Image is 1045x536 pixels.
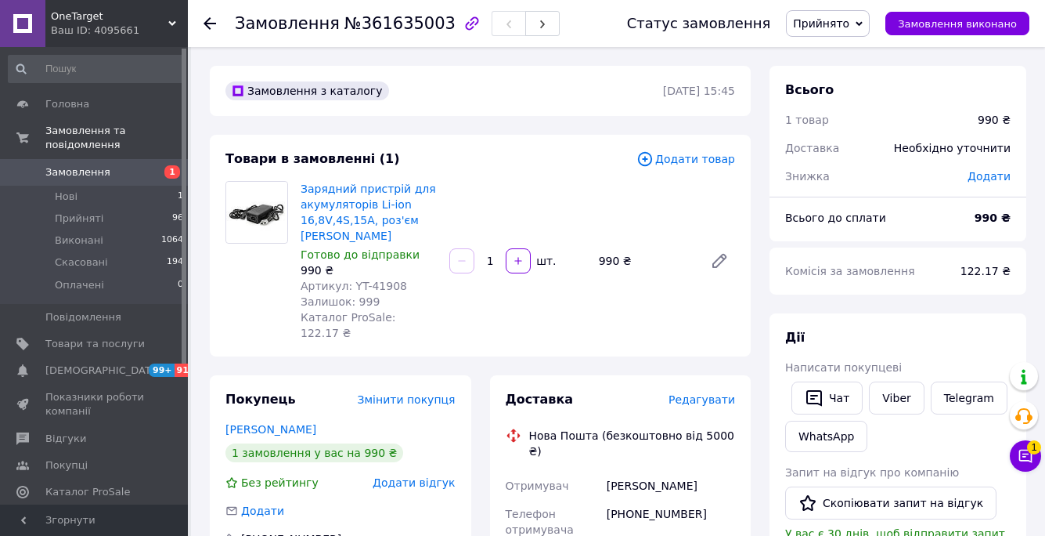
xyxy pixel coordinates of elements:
[51,24,188,38] div: Ваш ID: 4095661
[301,295,380,308] span: Залишок: 999
[241,476,319,489] span: Без рейтингу
[1027,440,1041,455] span: 1
[604,472,738,500] div: [PERSON_NAME]
[225,81,389,100] div: Замовлення з каталогу
[898,18,1017,30] span: Замовлення виконано
[45,337,145,351] span: Товари та послуги
[55,255,108,270] span: Скасовані
[785,114,829,126] span: 1 товар
[45,97,89,111] span: Головна
[45,458,88,473] span: Покупці
[358,393,456,406] span: Змінити покупця
[178,278,183,292] span: 0
[55,212,103,226] span: Прийняті
[785,487,996,520] button: Скопіювати запит на відгук
[785,361,902,374] span: Написати покупцеві
[785,265,915,277] span: Комісія за замовлення
[225,444,403,462] div: 1 замовлення у вас на 990 ₴
[225,423,316,436] a: [PERSON_NAME]
[55,234,103,248] span: Виконані
[931,382,1007,415] a: Telegram
[301,311,395,339] span: Каталог ProSale: 122.17 ₴
[225,151,400,166] span: Товари в замовленні (1)
[525,428,740,459] div: Нова Пошта (безкоштовно від 5000 ₴)
[668,393,735,406] span: Редагувати
[301,280,407,292] span: Артикул: YT-41908
[506,480,569,492] span: Отримувач
[978,112,1011,128] div: 990 ₴
[344,14,456,33] span: №361635003
[885,12,1029,35] button: Замовлення виконано
[704,245,735,277] a: Редагувати
[241,505,284,517] span: Додати
[178,190,183,204] span: 1
[45,310,121,324] span: Повідомлення
[975,212,1011,224] b: 990 ₴
[45,124,188,152] span: Замовлення та повідомлення
[785,466,959,479] span: Запит на відгук про компанію
[204,16,216,31] div: Повернутися назад
[8,55,185,83] input: Пошук
[226,182,287,243] img: Зарядний пристрій для акумуляторів Li-ion 16,8V,4S,15A, роз'єм anderson
[225,392,296,407] span: Покупець
[627,16,771,31] div: Статус замовлення
[636,150,735,168] span: Додати товар
[45,485,130,499] span: Каталог ProSale
[593,250,697,272] div: 990 ₴
[793,17,849,30] span: Прийнято
[869,382,924,415] a: Viber
[785,170,830,183] span: Знижка
[301,248,420,261] span: Готово до відправки
[167,255,183,270] span: 194
[785,212,886,224] span: Всього до сплати
[235,14,340,33] span: Замовлення
[51,9,168,24] span: OneTarget
[373,476,455,489] span: Додати відгук
[663,85,735,97] time: [DATE] 15:45
[785,330,805,345] span: Дії
[55,278,104,292] span: Оплачені
[172,212,183,226] span: 96
[175,364,193,377] span: 91
[785,142,839,154] span: Доставка
[785,82,834,97] span: Всього
[785,421,867,452] a: WhatsApp
[149,364,175,377] span: 99+
[968,170,1011,183] span: Додати
[45,364,161,378] span: [DEMOGRAPHIC_DATA]
[164,165,180,179] span: 1
[45,165,110,179] span: Замовлення
[532,253,557,269] div: шт.
[885,131,1020,165] div: Необхідно уточнити
[55,190,77,204] span: Нові
[506,508,574,536] span: Телефон отримувача
[960,265,1011,277] span: 122.17 ₴
[301,263,437,278] div: 990 ₴
[161,234,183,248] span: 1064
[506,392,574,407] span: Доставка
[1010,440,1041,472] button: Чат з покупцем1
[45,390,145,418] span: Показники роботи компанії
[45,432,86,446] span: Відгуки
[791,382,863,415] button: Чат
[301,183,436,242] a: Зарядний пристрій для акумуляторів Li-ion 16,8V,4S,15A, роз'єм [PERSON_NAME]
